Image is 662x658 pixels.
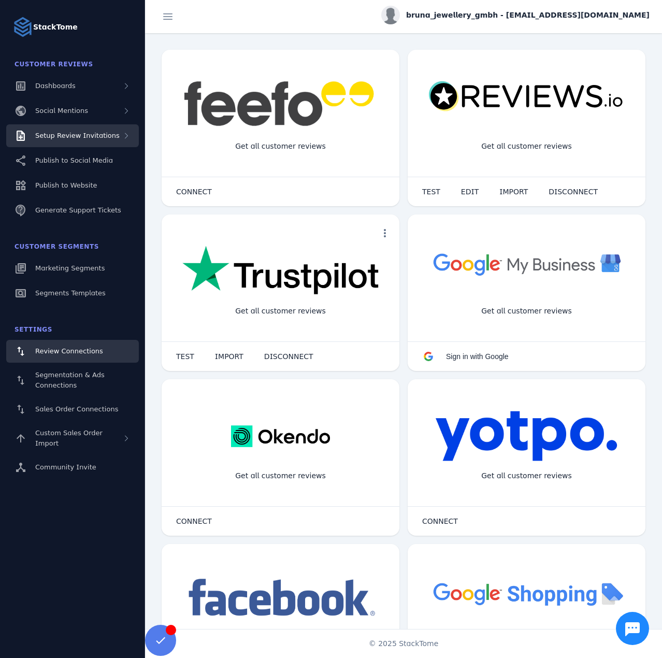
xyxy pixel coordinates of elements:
[549,188,598,195] span: DISCONNECT
[15,61,93,68] span: Customer Reviews
[451,181,489,202] button: EDIT
[465,627,587,654] div: Import Products from Google
[166,511,222,532] button: CONNECT
[227,297,334,325] div: Get all customer reviews
[381,6,400,24] img: profile.jpg
[428,575,625,612] img: googleshopping.png
[35,107,88,115] span: Social Mentions
[412,181,451,202] button: TEST
[428,81,625,112] img: reviewsio.svg
[35,371,105,389] span: Segmentation & Ads Connections
[176,188,212,195] span: CONNECT
[412,511,468,532] button: CONNECT
[35,82,76,90] span: Dashboards
[6,199,139,222] a: Generate Support Tickets
[473,133,580,160] div: Get all customer reviews
[35,405,118,413] span: Sales Order Connections
[35,463,96,471] span: Community Invite
[381,6,650,24] button: bruna_jewellery_gmbh - [EMAIL_ADDRESS][DOMAIN_NAME]
[33,22,78,33] strong: StackTome
[6,365,139,396] a: Segmentation & Ads Connections
[538,181,608,202] button: DISCONNECT
[6,149,139,172] a: Publish to Social Media
[428,246,625,282] img: googlebusiness.png
[166,346,205,367] button: TEST
[182,246,379,296] img: trustpilot.png
[6,257,139,280] a: Marketing Segments
[35,264,105,272] span: Marketing Segments
[176,353,194,360] span: TEST
[6,282,139,305] a: Segments Templates
[375,223,395,244] button: more
[182,575,379,621] img: facebook.png
[35,289,106,297] span: Segments Templates
[182,81,379,126] img: feefo.png
[35,156,113,164] span: Publish to Social Media
[499,188,528,195] span: IMPORT
[406,10,650,21] span: bruna_jewellery_gmbh - [EMAIL_ADDRESS][DOMAIN_NAME]
[473,297,580,325] div: Get all customer reviews
[231,410,330,462] img: okendo.webp
[35,132,120,139] span: Setup Review Invitations
[35,347,103,355] span: Review Connections
[35,206,121,214] span: Generate Support Tickets
[422,188,440,195] span: TEST
[35,429,103,447] span: Custom Sales Order Import
[6,174,139,197] a: Publish to Website
[435,410,618,462] img: yotpo.png
[205,346,254,367] button: IMPORT
[422,518,458,525] span: CONNECT
[15,243,99,250] span: Customer Segments
[227,133,334,160] div: Get all customer reviews
[369,638,439,649] span: © 2025 StackTome
[227,462,334,490] div: Get all customer reviews
[12,17,33,37] img: Logo image
[6,340,139,363] a: Review Connections
[254,346,324,367] button: DISCONNECT
[412,346,519,367] button: Sign in with Google
[6,398,139,421] a: Sales Order Connections
[35,181,97,189] span: Publish to Website
[166,181,222,202] button: CONNECT
[15,326,52,333] span: Settings
[264,353,313,360] span: DISCONNECT
[176,518,212,525] span: CONNECT
[461,188,479,195] span: EDIT
[473,462,580,490] div: Get all customer reviews
[446,352,509,361] span: Sign in with Google
[6,456,139,479] a: Community Invite
[215,353,243,360] span: IMPORT
[489,181,538,202] button: IMPORT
